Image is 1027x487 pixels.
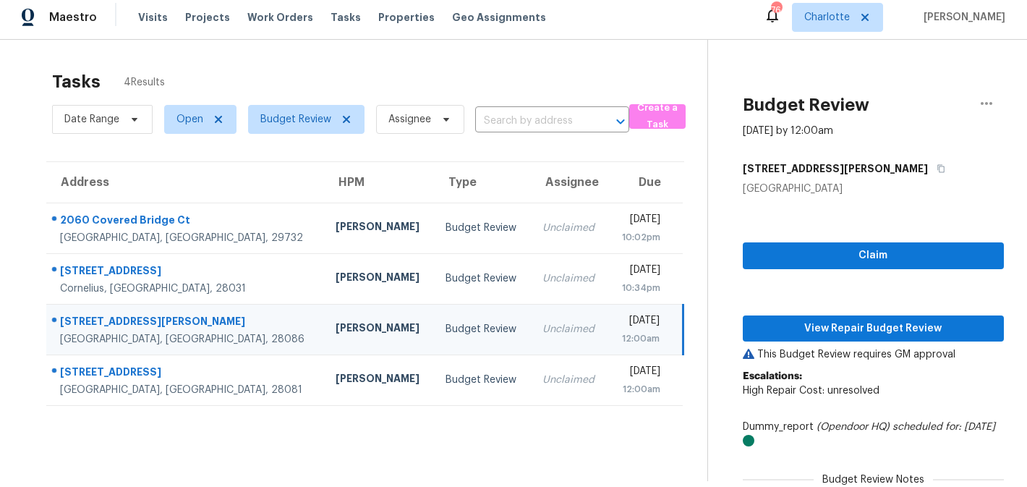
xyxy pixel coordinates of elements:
div: Cornelius, [GEOGRAPHIC_DATA], 28031 [60,281,312,296]
div: [PERSON_NAME] [336,371,422,389]
div: [STREET_ADDRESS] [60,263,312,281]
i: (Opendoor HQ) [817,422,890,432]
th: Assignee [531,162,608,203]
span: Budget Review Notes [814,473,933,487]
th: Address [46,162,324,203]
div: [STREET_ADDRESS] [60,365,312,383]
div: [GEOGRAPHIC_DATA], [GEOGRAPHIC_DATA], 28086 [60,332,312,347]
span: Visits [138,10,168,25]
div: 10:02pm [620,230,660,245]
span: Date Range [64,112,119,127]
div: 12:00am [620,331,660,346]
span: Charlotte [804,10,850,25]
span: Properties [378,10,435,25]
button: Claim [743,242,1004,269]
span: Create a Task [636,100,678,133]
div: [GEOGRAPHIC_DATA] [743,182,1004,196]
div: [GEOGRAPHIC_DATA], [GEOGRAPHIC_DATA], 28081 [60,383,312,397]
input: Search by address [475,110,589,132]
i: scheduled for: [DATE] [892,422,995,432]
div: [DATE] [620,364,660,382]
div: [DATE] [620,212,660,230]
span: View Repair Budget Review [754,320,992,338]
span: Work Orders [247,10,313,25]
button: Copy Address [928,156,947,182]
span: Open [176,112,203,127]
button: Create a Task [629,104,686,129]
span: Geo Assignments [452,10,546,25]
th: Due [608,162,683,203]
div: [PERSON_NAME] [336,321,422,339]
h2: Budget Review [743,98,869,112]
div: 76 [771,3,781,17]
div: Unclaimed [542,221,597,235]
button: View Repair Budget Review [743,316,1004,342]
span: Projects [185,10,230,25]
div: 2060 Covered Bridge Ct [60,213,312,231]
button: Open [610,111,631,132]
div: [DATE] [620,313,660,331]
div: [GEOGRAPHIC_DATA], [GEOGRAPHIC_DATA], 29732 [60,231,312,245]
th: HPM [324,162,434,203]
div: Dummy_report [743,420,1004,449]
span: Budget Review [260,112,331,127]
span: Claim [754,247,992,265]
b: Escalations: [743,371,802,381]
div: [DATE] [620,263,660,281]
span: Maestro [49,10,97,25]
th: Type [434,162,531,203]
div: Budget Review [446,322,519,336]
div: [DATE] by 12:00am [743,124,833,138]
div: Unclaimed [542,373,597,387]
div: Budget Review [446,373,519,387]
span: Assignee [388,112,431,127]
div: 12:00am [620,382,660,397]
p: This Budget Review requires GM approval [743,347,1004,362]
div: [STREET_ADDRESS][PERSON_NAME] [60,314,312,332]
span: High Repair Cost: unresolved [743,386,879,396]
div: Budget Review [446,271,519,286]
div: [PERSON_NAME] [336,219,422,237]
div: Budget Review [446,221,519,235]
h5: [STREET_ADDRESS][PERSON_NAME] [743,161,928,176]
span: [PERSON_NAME] [918,10,1005,25]
div: Unclaimed [542,271,597,286]
div: Unclaimed [542,322,597,336]
span: 4 Results [124,75,165,90]
div: [PERSON_NAME] [336,270,422,288]
span: Tasks [331,12,361,22]
h2: Tasks [52,75,101,89]
div: 10:34pm [620,281,660,295]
